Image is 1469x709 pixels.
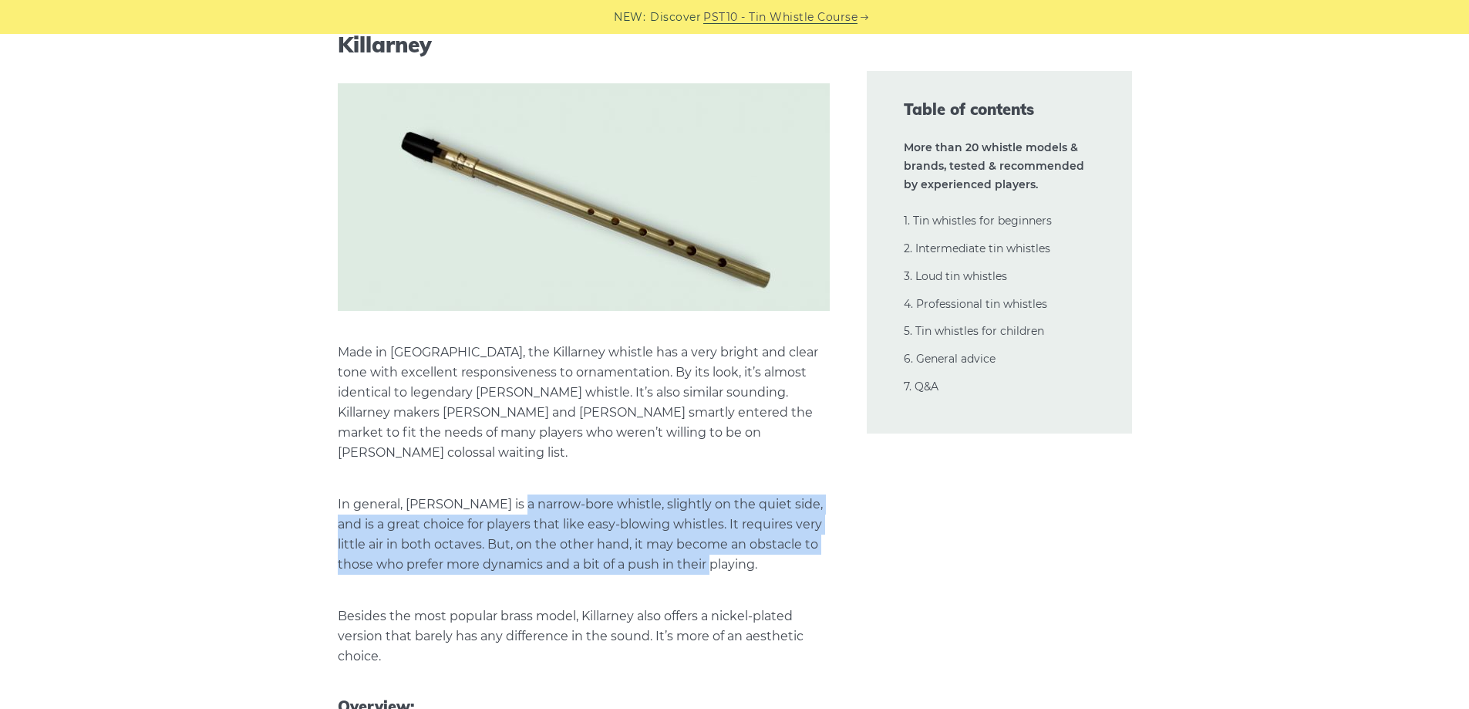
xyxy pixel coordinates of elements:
a: 6. General advice [904,352,996,366]
h3: Killarney [338,32,830,58]
img: Killarney Tin Whistle [338,83,830,311]
a: 2. Intermediate tin whistles [904,241,1050,255]
a: 7. Q&A [904,380,938,393]
span: Discover [650,8,701,26]
p: Made in [GEOGRAPHIC_DATA], the Killarney whistle has a very bright and clear tone with excellent ... [338,343,830,463]
a: 5. Tin whistles for children [904,324,1044,338]
span: Table of contents [904,99,1095,120]
strong: More than 20 whistle models & brands, tested & recommended by experienced players. [904,140,1084,191]
a: 1. Tin whistles for beginners [904,214,1052,228]
p: Besides the most popular brass model, Killarney also offers a nickel-plated version that barely h... [338,606,830,667]
a: 3. Loud tin whistles [904,269,1007,283]
p: In general, [PERSON_NAME] is a narrow-bore whistle, slightly on the quiet side, and is a great ch... [338,495,830,575]
a: 4. Professional tin whistles [904,297,1047,311]
span: NEW: [614,8,645,26]
a: PST10 - Tin Whistle Course [703,8,857,26]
